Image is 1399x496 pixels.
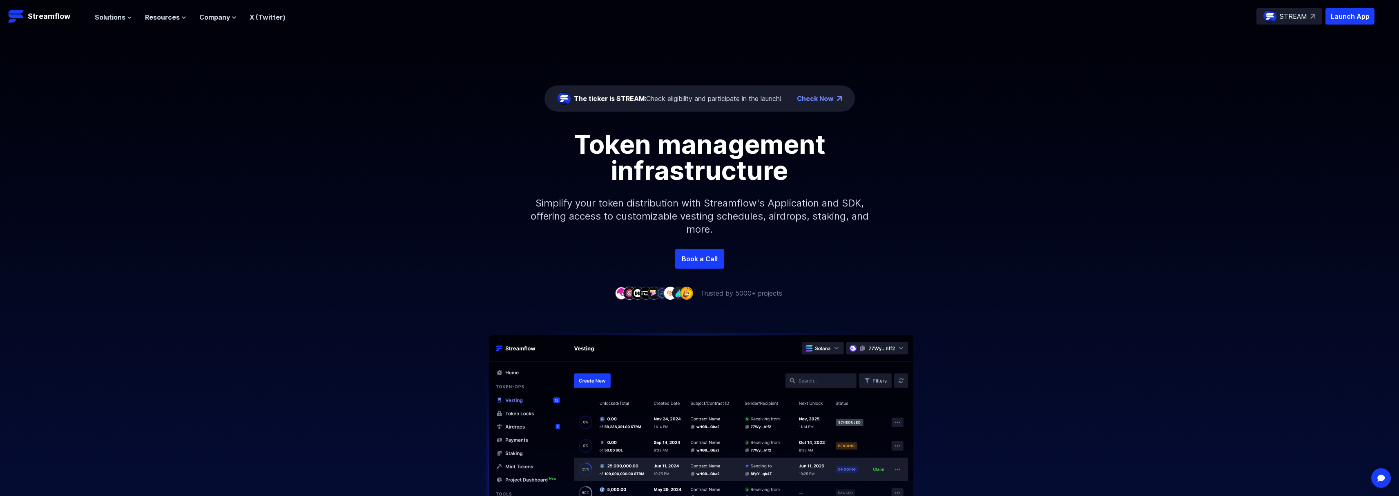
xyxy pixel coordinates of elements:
div: Check eligibility and participate in the launch! [574,94,781,103]
img: company-3 [631,287,644,299]
h1: Token management infrastructure [516,131,884,184]
img: company-8 [672,287,685,299]
img: streamflow-logo-circle.png [1263,10,1276,23]
button: Solutions [95,12,132,22]
button: Resources [145,12,186,22]
img: streamflow-logo-circle.png [558,92,571,105]
button: Launch App [1325,8,1374,25]
span: The ticker is STREAM: [574,94,646,103]
button: Company [199,12,237,22]
a: X (Twitter) [250,13,286,21]
img: company-4 [639,287,652,299]
p: STREAM [1280,11,1307,21]
img: company-5 [647,287,660,299]
img: company-9 [680,287,693,299]
a: STREAM [1256,8,1322,25]
div: Open Intercom Messenger [1371,468,1391,488]
p: Streamflow [28,11,70,22]
p: Trusted by 5000+ projects [701,288,782,298]
img: company-1 [615,287,628,299]
img: company-2 [623,287,636,299]
span: Solutions [95,12,125,22]
a: Book a Call [675,249,724,269]
span: Company [199,12,230,22]
a: Check Now [797,94,834,103]
img: top-right-arrow.png [837,96,842,101]
p: Simplify your token distribution with Streamflow's Application and SDK, offering access to custom... [524,184,875,249]
img: company-7 [664,287,677,299]
span: Resources [145,12,180,22]
a: Streamflow [8,8,87,25]
img: Streamflow Logo [8,8,25,25]
img: top-right-arrow.svg [1310,14,1315,19]
img: company-6 [656,287,669,299]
